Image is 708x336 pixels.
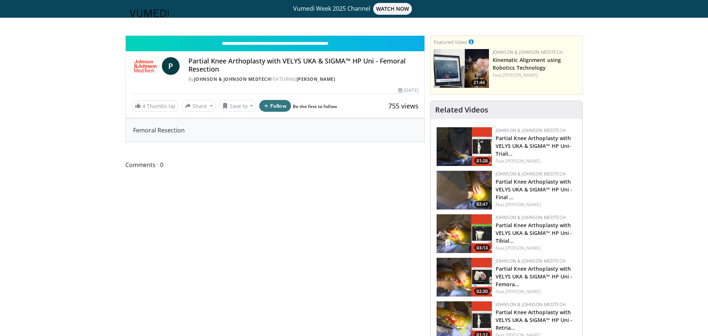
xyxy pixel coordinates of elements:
a: 02:47 [437,171,492,209]
div: [DATE] [398,87,418,94]
button: Follow [259,100,291,112]
h4: Related Videos [435,105,488,114]
a: Kinematic Alignment using Robotics Technology [493,56,561,71]
a: Johnson & Johnson MedTech [493,49,563,55]
a: 02:30 [437,258,492,297]
a: 03:13 [437,214,492,253]
span: 21:44 [471,79,487,86]
h3: Partial Knee Arthoplasty with VELYS UKA & SIGMA™ HP Uni - Tibial & Sagittal Resection [496,221,576,244]
a: 01:26 [437,127,492,166]
h3: Partial Knee Arthoplasty with VELYS UKA & SIGMA™ HP Uni - Final Implant Placement [496,177,576,201]
img: 27e23ca4-618a-4dda-a54e-349283c0b62a.png.150x105_q85_crop-smart_upscale.png [437,258,492,297]
span: Comments 0 [125,160,425,170]
h3: Partial Knee Arthoplasty with VELYS UKA & SIGMA™ HP Uni- Trialing [496,134,576,157]
button: Share [182,100,216,112]
a: [PERSON_NAME] [506,288,541,295]
h3: Partial Knee Arthoplasty with VELYS UKA & SIGMA™ HP Uni - Retrialing for Tibia Implant Sizing [496,308,576,331]
a: Partial Knee Arthoplasty with VELYS UKA & SIGMA™ HP Uni - Final … [496,178,573,201]
a: [PERSON_NAME] [506,201,541,208]
img: 85482610-0380-4aae-aa4a-4a9be0c1a4f1.150x105_q85_crop-smart_upscale.jpg [434,49,489,88]
h4: Partial Knee Arthoplasty with VELYS UKA & SIGMA™ HP Uni - Femoral Resection [188,57,419,73]
a: Johnson & Johnson MedTech [496,171,566,177]
span: 02:30 [474,288,490,295]
div: Femoral Resection [126,118,424,142]
img: 54517014-b7e0-49d7-8366-be4d35b6cc59.png.150x105_q85_crop-smart_upscale.png [437,127,492,166]
div: Feat. [493,72,579,79]
a: Partial Knee Arthoplasty with VELYS UKA & SIGMA™ HP Uni - Tibial… [496,222,573,244]
a: This is paid for by Johnson & Johnson MedTech [469,38,474,46]
span: 755 views [388,101,419,110]
a: Partial Knee Arthoplasty with VELYS UKA & SIGMA™ HP Uni- Triali… [496,135,571,157]
a: Be the first to follow [293,103,337,110]
span: 02:47 [474,201,490,208]
a: 4 Thumbs Up [132,100,179,112]
a: [PERSON_NAME] [503,72,538,78]
a: [PERSON_NAME] [506,158,541,164]
div: Feat. [496,158,576,164]
a: Johnson & Johnson MedTech [496,301,566,308]
img: Johnson & Johnson MedTech [132,57,159,75]
a: [PERSON_NAME] [296,76,336,82]
a: 21:44 [434,49,489,88]
span: 03:13 [474,245,490,251]
a: Partial Knee Arthoplasty with VELYS UKA & SIGMA™ HP Uni - Retria… [496,309,573,331]
a: Johnson & Johnson MedTech [496,214,566,221]
span: 01:26 [474,157,490,164]
a: Johnson & Johnson MedTech [194,76,271,82]
img: 2dac1888-fcb6-4628-a152-be974a3fbb82.png.150x105_q85_crop-smart_upscale.png [437,171,492,209]
div: By FEATURING [188,76,419,83]
a: Johnson & Johnson MedTech [496,127,566,134]
a: Partial Knee Arthoplasty with VELYS UKA & SIGMA™ HP Uni - Femora… [496,265,573,288]
img: VuMedi Logo [130,10,169,17]
div: Feat. [496,288,576,295]
a: P [162,57,180,75]
h3: Partial Knee Arthoplasty with VELYS UKA & SIGMA™ HP Uni - Femoral Preparation for Implant Sizing [496,264,576,288]
a: [PERSON_NAME] [506,245,541,251]
img: fca33e5d-2676-4c0d-8432-0e27cf4af401.png.150x105_q85_crop-smart_upscale.png [437,214,492,253]
button: Save to [219,100,257,112]
div: Feat. [496,245,576,252]
a: Johnson & Johnson MedTech [496,258,566,264]
small: Featured Video [434,39,467,45]
span: 4 [142,103,145,110]
div: Feat. [496,201,576,208]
